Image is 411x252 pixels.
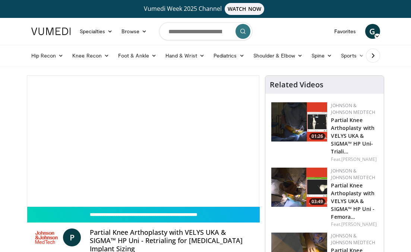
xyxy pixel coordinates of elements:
[33,228,60,246] img: Johnson & Johnson MedTech
[27,3,385,15] a: Vumedi Week 2025 ChannelWATCH NOW
[68,48,114,63] a: Knee Recon
[336,48,369,63] a: Sports
[341,156,377,162] a: [PERSON_NAME]
[309,198,325,205] span: 03:49
[365,24,380,39] a: G
[225,3,264,15] span: WATCH NOW
[161,48,209,63] a: Hand & Wrist
[331,182,374,220] a: Partial Knee Arthoplasty with VELYS UKA & SIGMA™ HP Uni - Femora…
[209,48,249,63] a: Pediatrics
[27,48,68,63] a: Hip Recon
[330,24,361,39] a: Favorites
[271,168,327,207] img: 13513cbe-2183-4149-ad2a-2a4ce2ec625a.png.150x105_q85_crop-smart_upscale.png
[331,233,375,246] a: Johnson & Johnson MedTech
[341,221,377,227] a: [PERSON_NAME]
[271,102,327,141] a: 01:26
[309,133,325,140] span: 01:26
[331,221,378,228] div: Feat.
[114,48,161,63] a: Foot & Ankle
[331,102,375,115] a: Johnson & Johnson MedTech
[31,28,71,35] img: VuMedi Logo
[270,80,323,89] h4: Related Videos
[117,24,151,39] a: Browse
[249,48,307,63] a: Shoulder & Elbow
[307,48,336,63] a: Spine
[271,168,327,207] a: 03:49
[159,22,252,40] input: Search topics, interventions
[331,156,378,163] div: Feat.
[331,116,374,155] a: Partial Knee Arthoplasty with VELYS UKA & SIGMA™ HP Uni- Triali…
[63,228,81,246] a: P
[271,102,327,141] img: 54517014-b7e0-49d7-8366-be4d35b6cc59.png.150x105_q85_crop-smart_upscale.png
[27,76,259,206] video-js: Video Player
[331,168,375,181] a: Johnson & Johnson MedTech
[75,24,117,39] a: Specialties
